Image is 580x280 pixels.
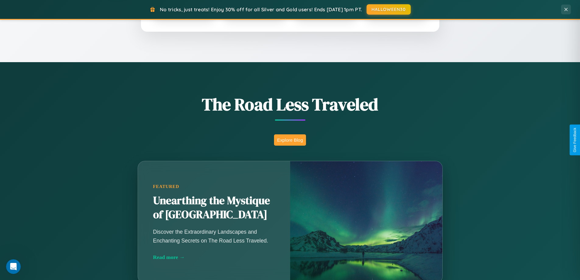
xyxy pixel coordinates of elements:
p: Discover the Extraordinary Landscapes and Enchanting Secrets on The Road Less Traveled. [153,228,275,245]
div: Give Feedback [573,128,577,152]
div: Read more → [153,254,275,261]
button: HALLOWEEN30 [367,4,411,15]
span: No tricks, just treats! Enjoy 30% off for all Silver and Gold users! Ends [DATE] 1pm PT. [160,6,362,12]
button: Explore Blog [274,134,306,146]
h2: Unearthing the Mystique of [GEOGRAPHIC_DATA] [153,194,275,222]
div: Featured [153,184,275,189]
iframe: Intercom live chat [6,259,21,274]
h1: The Road Less Traveled [107,93,473,116]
